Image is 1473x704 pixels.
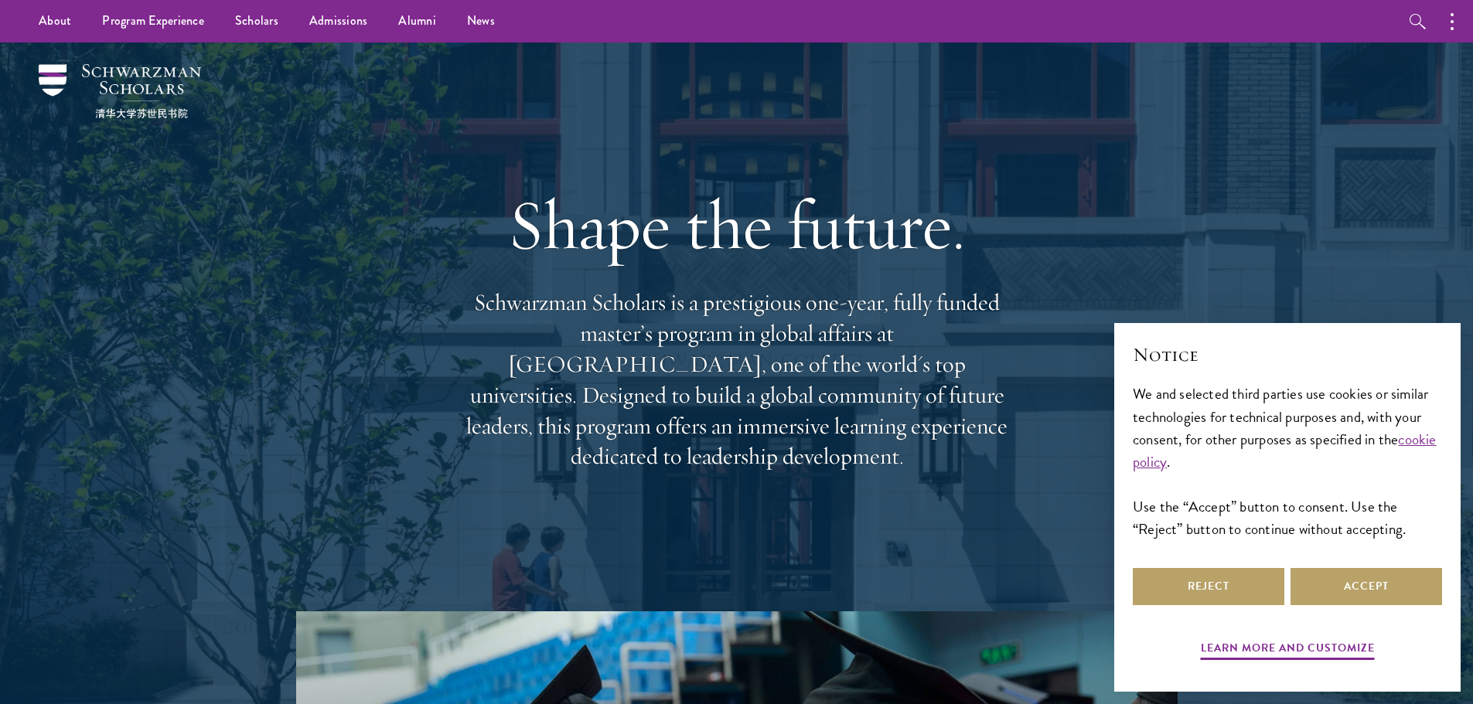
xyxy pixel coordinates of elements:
[459,287,1015,472] p: Schwarzman Scholars is a prestigious one-year, fully funded master’s program in global affairs at...
[1133,342,1442,368] h2: Notice
[1133,383,1442,539] div: We and selected third parties use cookies or similar technologies for technical purposes and, wit...
[39,64,201,118] img: Schwarzman Scholars
[459,182,1015,268] h1: Shape the future.
[1133,568,1284,605] button: Reject
[1133,428,1437,473] a: cookie policy
[1201,638,1375,662] button: Learn more and customize
[1291,568,1442,605] button: Accept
